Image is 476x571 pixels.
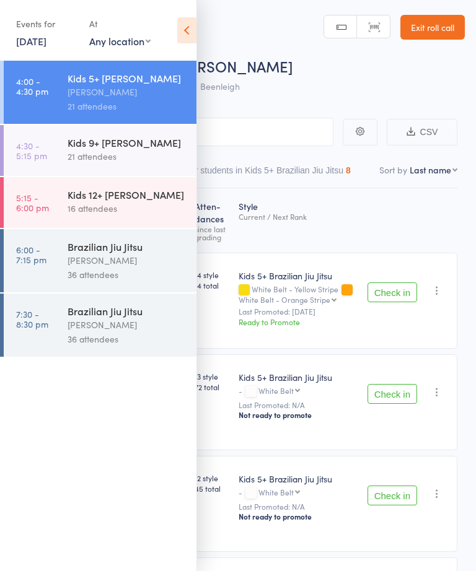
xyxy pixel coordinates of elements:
div: White Belt - Yellow Stripe [239,285,357,303]
div: Last name [410,163,451,176]
div: 21 attendees [68,149,186,163]
div: 21 attendees [68,99,186,113]
div: Not ready to promote [239,410,357,420]
span: 45 total [195,483,229,494]
div: Kids 5+ Brazilian Jiu Jitsu [239,371,357,383]
div: Kids 12+ [PERSON_NAME] [68,188,186,201]
span: 12 style [195,473,229,483]
button: Check in [368,282,417,302]
span: 14 style [195,269,229,280]
label: Sort by [379,163,407,176]
div: Brazilian Jiu Jitsu [68,304,186,318]
div: 16 attendees [68,201,186,216]
a: 4:00 -4:30 pmKids 5+ [PERSON_NAME][PERSON_NAME]21 attendees [4,61,196,124]
div: 8 [346,165,351,175]
span: Beenleigh [200,80,240,92]
div: 36 attendees [68,332,186,346]
button: Check in [368,384,417,404]
small: Last Promoted: N/A [239,502,357,511]
div: Style [234,194,362,247]
div: Current / Next Rank [239,212,357,220]
div: Events for [16,14,77,34]
div: [PERSON_NAME] [68,318,186,332]
time: 6:00 - 7:15 pm [16,245,46,264]
div: since last grading [195,225,229,241]
span: Kids 5+ [PERSON_NAME] [123,56,293,76]
span: 72 total [195,381,229,392]
time: 7:30 - 8:30 pm [16,309,48,329]
div: White Belt [258,488,294,496]
div: Brazilian Jiu Jitsu [68,240,186,253]
div: At [89,14,151,34]
div: Any location [89,34,151,48]
div: Ready to Promote [239,316,357,327]
button: Check in [368,486,417,505]
a: 6:00 -7:15 pmBrazilian Jiu Jitsu[PERSON_NAME]36 attendees [4,229,196,292]
div: White Belt - Orange Stripe [239,295,330,303]
div: Not ready to promote [239,512,357,521]
div: [PERSON_NAME] [68,253,186,268]
span: 13 style [195,371,229,381]
button: Other students in Kids 5+ Brazilian Jiu Jitsu8 [176,159,350,188]
a: 7:30 -8:30 pmBrazilian Jiu Jitsu[PERSON_NAME]36 attendees [4,294,196,357]
small: Last Promoted: N/A [239,401,357,409]
div: - [239,386,357,397]
div: Kids 5+ Brazilian Jiu Jitsu [239,473,357,485]
time: 5:15 - 6:00 pm [16,193,49,212]
time: 4:30 - 5:15 pm [16,141,47,160]
div: White Belt [258,386,294,394]
span: 14 total [195,280,229,290]
a: 5:15 -6:00 pmKids 12+ [PERSON_NAME]16 attendees [4,177,196,228]
time: 4:00 - 4:30 pm [16,76,48,96]
a: Exit roll call [400,15,465,40]
div: Atten­dances [190,194,234,247]
small: Last Promoted: [DATE] [239,307,357,316]
button: CSV [387,119,457,146]
div: - [239,488,357,499]
div: [PERSON_NAME] [68,85,186,99]
div: 36 attendees [68,268,186,282]
a: 4:30 -5:15 pmKids 9+ [PERSON_NAME]21 attendees [4,125,196,176]
div: Kids 9+ [PERSON_NAME] [68,136,186,149]
div: Kids 5+ Brazilian Jiu Jitsu [239,269,357,282]
div: Kids 5+ [PERSON_NAME] [68,71,186,85]
a: [DATE] [16,34,46,48]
